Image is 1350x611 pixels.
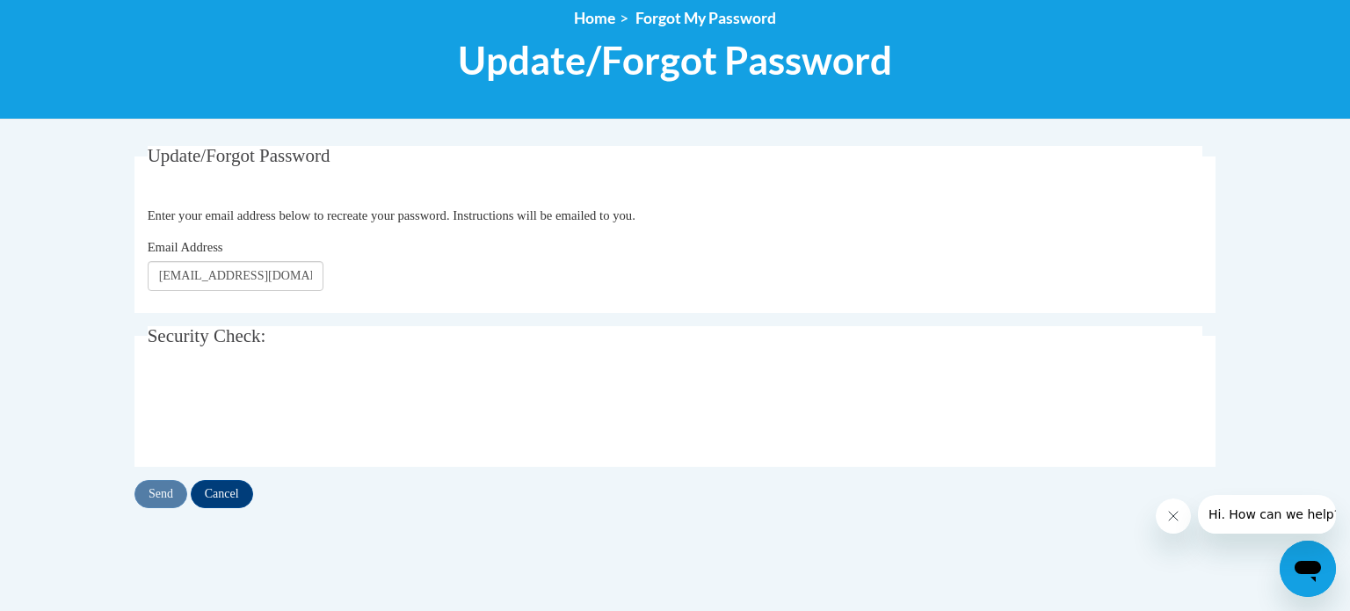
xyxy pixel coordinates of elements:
a: Home [574,9,615,27]
iframe: Button to launch messaging window [1280,541,1336,597]
span: Security Check: [148,325,266,346]
iframe: Message from company [1198,495,1336,534]
span: Enter your email address below to recreate your password. Instructions will be emailed to you. [148,208,635,222]
span: Update/Forgot Password [148,145,330,166]
span: Email Address [148,240,223,254]
input: Email [148,261,323,291]
input: Cancel [191,480,253,508]
iframe: reCAPTCHA [148,376,415,445]
iframe: Close message [1156,498,1191,534]
span: Update/Forgot Password [458,37,892,84]
span: Hi. How can we help? [11,12,142,26]
span: Forgot My Password [635,9,776,27]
